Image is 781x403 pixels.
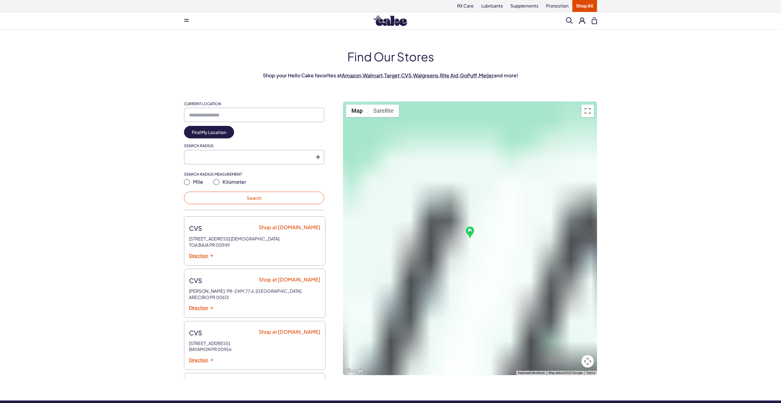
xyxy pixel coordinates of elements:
a: Meijer [479,72,494,79]
a: Walmart [363,72,383,79]
a: Walgreens [413,72,438,79]
h1: Find Our Stores [184,48,597,65]
address: [PERSON_NAME]. PR-2 KM.77.6, [GEOGRAPHIC_DATA] ARECIBO PR 00612 [189,288,320,300]
a: GoPuff [460,72,477,79]
label: Search Radius [184,143,324,149]
a: Open this area in Google Maps (opens a new window) [345,367,365,375]
a: Find My Location [184,126,234,138]
a: Shop at [DOMAIN_NAME] [259,276,320,283]
a: Shop at [DOMAIN_NAME] [259,328,320,335]
span: Direction [189,305,208,310]
a: Amazon [342,72,361,79]
a: Shop at [DOMAIN_NAME] [259,224,320,230]
address: [STREET_ADDRESS] BAYAMON PR 00956 [189,340,320,353]
label: Current Location [184,101,324,107]
strong: CVS [189,224,255,233]
span: Kilometer [222,178,246,185]
a: Direction [189,305,213,310]
img: Google [345,367,365,375]
strong: CVS [189,328,255,337]
span: Direction [189,358,208,362]
a: Direction [189,358,213,362]
button: Toggle fullscreen view [581,105,594,117]
span: Direction [189,253,208,258]
a: Target [384,72,400,79]
button: Map camera controls [581,355,594,368]
button: Keyboard shortcuts [518,371,545,375]
span: Mile [193,178,203,185]
a: Direction [189,253,213,258]
label: Search Radius Measurement [184,172,324,177]
a: Rite Aid [440,72,458,79]
button: Search [184,192,324,204]
a: Terms (opens in new tab) [586,371,595,375]
span: Map data ©2025 Google [549,371,583,375]
a: CVS [401,72,411,79]
address: [STREET_ADDRESS] [DEMOGRAPHIC_DATA] TOA BAJA PR 00949 [189,236,320,248]
p: Shop your Hello Cake favorites at , , , , , , , and more! [184,72,597,79]
strong: CVS [189,276,255,285]
img: Hello Cake [374,15,407,26]
button: Show satellite imagery [368,105,399,117]
button: Show street map [346,105,368,117]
